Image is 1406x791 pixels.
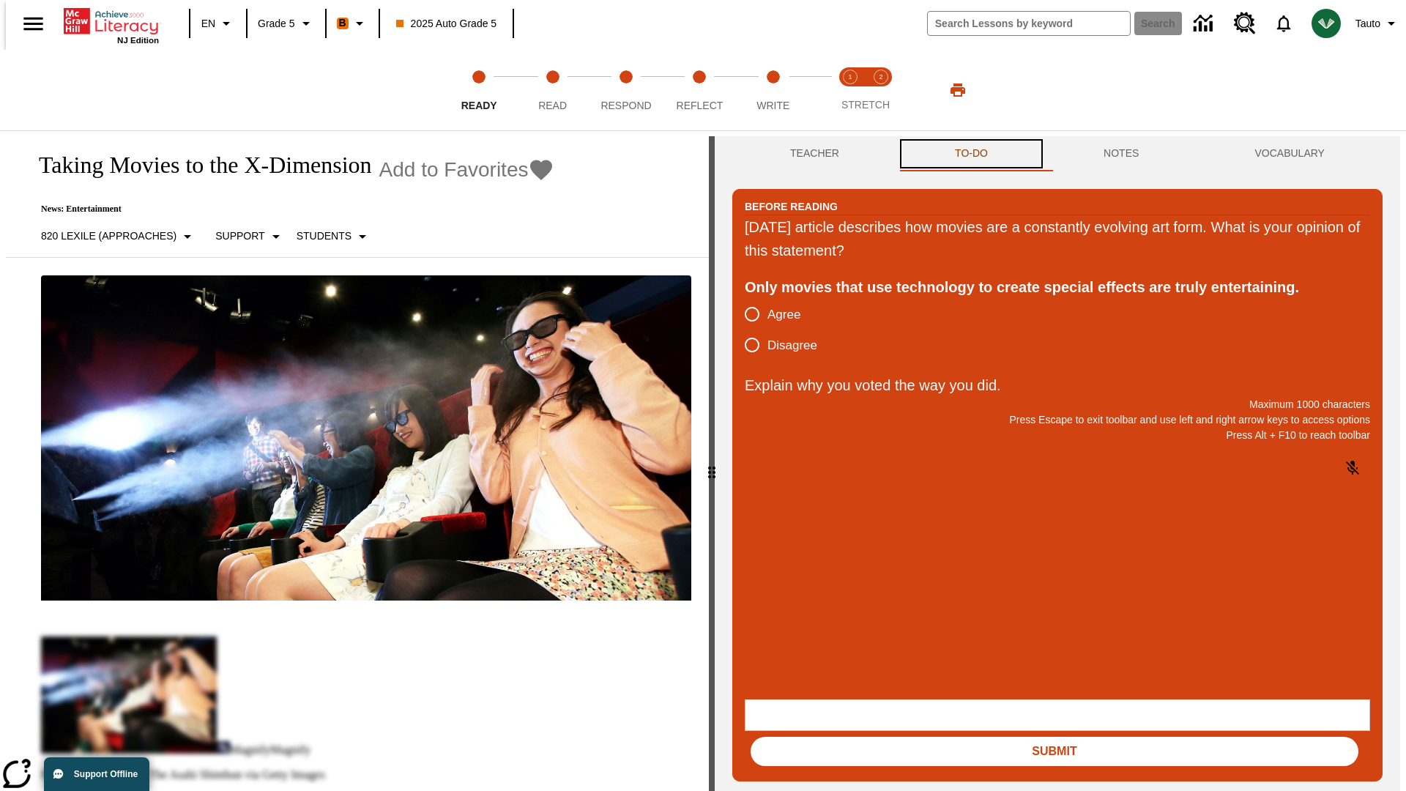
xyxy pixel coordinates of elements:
[860,50,902,130] button: Stretch Respond step 2 of 2
[715,136,1400,791] div: activity
[928,12,1130,35] input: search field
[1335,450,1370,486] button: Click to activate and allow voice recognition
[732,136,897,171] button: Teacher
[897,136,1046,171] button: TO-DO
[331,10,374,37] button: Boost Class color is orange. Change class color
[12,2,55,45] button: Open side menu
[6,136,709,784] div: reading
[117,36,159,45] span: NJ Edition
[848,73,852,81] text: 1
[745,198,838,215] h2: Before Reading
[709,136,715,791] div: Press Enter or Spacebar and then press right and left arrow keys to move the slider
[745,397,1370,412] p: Maximum 1000 characters
[195,10,242,37] button: Language: EN, Select a language
[6,12,214,25] body: Explain why you voted the way you did. Maximum 1000 characters Press Alt + F10 to reach toolbar P...
[436,50,521,130] button: Ready step 1 of 5
[879,73,882,81] text: 2
[1303,4,1350,42] button: Select a new avatar
[510,50,595,130] button: Read step 2 of 5
[584,50,669,130] button: Respond step 3 of 5
[751,737,1358,766] button: Submit
[339,14,346,32] span: B
[35,223,202,250] button: Select Lexile, 820 Lexile (Approaches)
[74,769,138,779] span: Support Offline
[767,336,817,355] span: Disagree
[538,100,567,111] span: Read
[1046,136,1197,171] button: NOTES
[252,10,321,37] button: Grade: Grade 5, Select a grade
[732,136,1383,171] div: Instructional Panel Tabs
[745,215,1370,262] div: [DATE] article describes how movies are a constantly evolving art form. What is your opinion of t...
[379,158,529,182] span: Add to Favorites
[41,275,691,601] img: Panel in front of the seats sprays water mist to the happy audience at a 4DX-equipped theater.
[23,204,554,215] p: News: Entertainment
[1225,4,1265,43] a: Resource Center, Will open in new tab
[756,100,789,111] span: Write
[1350,10,1406,37] button: Profile/Settings
[209,223,290,250] button: Scaffolds, Support
[44,757,149,791] button: Support Offline
[396,16,497,31] span: 2025 Auto Grade 5
[291,223,377,250] button: Select Student
[600,100,651,111] span: Respond
[1265,4,1303,42] a: Notifications
[461,100,497,111] span: Ready
[41,229,176,244] p: 820 Lexile (Approaches)
[745,374,1370,397] p: Explain why you voted the way you did.
[745,428,1370,443] p: Press Alt + F10 to reach toolbar
[677,100,724,111] span: Reflect
[1197,136,1383,171] button: VOCABULARY
[745,412,1370,428] p: Press Escape to exit toolbar and use left and right arrow keys to access options
[745,299,829,360] div: poll
[657,50,742,130] button: Reflect step 4 of 5
[841,99,890,111] span: STRETCH
[297,229,351,244] p: Students
[731,50,816,130] button: Write step 5 of 5
[767,305,800,324] span: Agree
[64,5,159,45] div: Home
[1312,9,1341,38] img: avatar image
[1185,4,1225,44] a: Data Center
[215,229,264,244] p: Support
[829,50,871,130] button: Stretch Read step 1 of 2
[1355,16,1380,31] span: Tauto
[934,77,981,103] button: Print
[201,16,215,31] span: EN
[379,157,555,182] button: Add to Favorites - Taking Movies to the X-Dimension
[258,16,295,31] span: Grade 5
[745,275,1370,299] div: Only movies that use technology to create special effects are truly entertaining.
[23,152,372,179] h1: Taking Movies to the X-Dimension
